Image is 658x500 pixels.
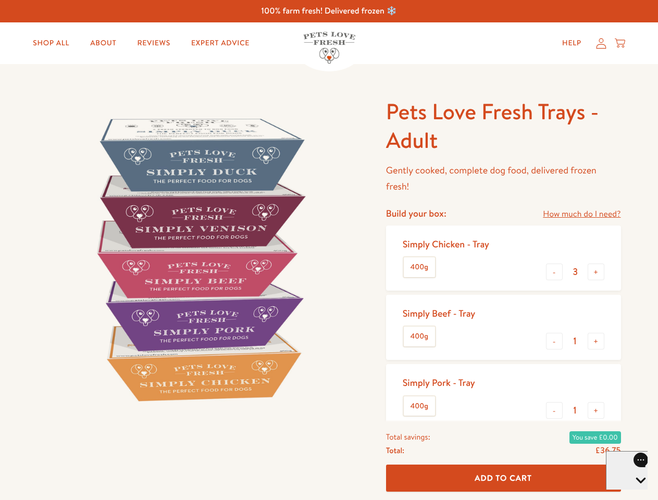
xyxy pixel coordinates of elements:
[303,32,355,64] img: Pets Love Fresh
[404,396,435,416] label: 400g
[403,238,489,250] div: Simply Chicken - Tray
[588,402,604,419] button: +
[475,472,532,483] span: Add To Cart
[404,257,435,277] label: 400g
[24,33,78,54] a: Shop All
[588,264,604,280] button: +
[554,33,590,54] a: Help
[403,377,475,389] div: Simply Pork - Tray
[386,444,404,457] span: Total:
[386,162,621,194] p: Gently cooked, complete dog food, delivered frozen fresh!
[595,445,620,456] span: £36.75
[569,431,621,444] span: You save £0.00
[404,327,435,346] label: 400g
[183,33,258,54] a: Expert Advice
[386,97,621,154] h1: Pets Love Fresh Trays - Adult
[129,33,178,54] a: Reviews
[546,402,563,419] button: -
[386,430,430,444] span: Total savings:
[588,333,604,349] button: +
[546,333,563,349] button: -
[386,207,446,219] h4: Build your box:
[82,33,125,54] a: About
[403,307,475,319] div: Simply Beef - Tray
[543,207,620,221] a: How much do I need?
[606,451,648,490] iframe: Gorgias live chat messenger
[546,264,563,280] button: -
[386,465,621,492] button: Add To Cart
[38,97,361,421] img: Pets Love Fresh Trays - Adult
